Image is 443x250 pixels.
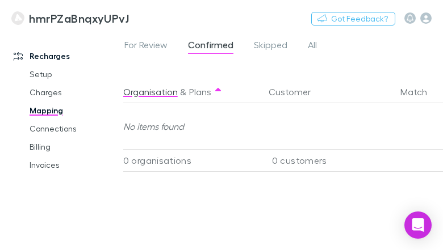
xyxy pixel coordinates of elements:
[123,80,255,103] div: &
[18,65,129,83] a: Setup
[308,39,317,54] span: All
[123,149,260,172] div: 0 organisations
[18,138,129,156] a: Billing
[11,11,24,25] img: hmrPZaBnqxyUPvJ's Logo
[124,39,168,54] span: For Review
[254,39,287,54] span: Skipped
[18,101,129,120] a: Mapping
[311,12,395,26] button: Got Feedback?
[18,83,129,101] a: Charges
[18,120,129,138] a: Connections
[29,11,129,25] h3: hmrPZaBnqxyUPvJ
[400,80,441,103] button: Match
[2,47,129,65] a: Recharges
[189,80,211,103] button: Plans
[188,39,233,54] span: Confirmed
[260,149,396,172] div: 0 customers
[404,211,432,239] div: Open Intercom Messenger
[269,80,324,103] button: Customer
[5,5,136,32] a: hmrPZaBnqxyUPvJ
[18,156,129,174] a: Invoices
[123,80,178,103] button: Organisation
